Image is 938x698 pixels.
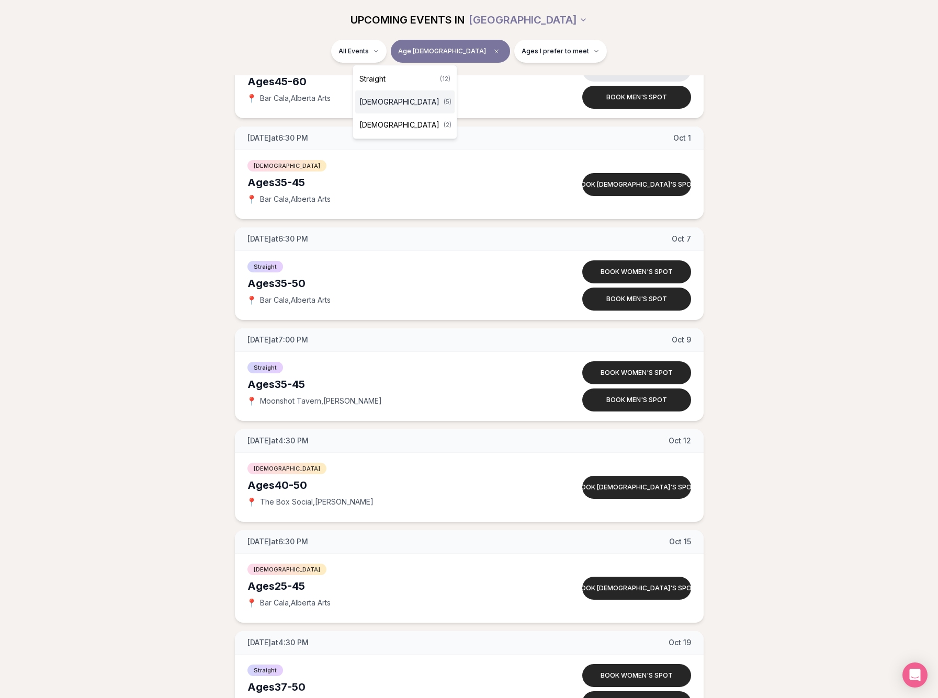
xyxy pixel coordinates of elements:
span: ( 5 ) [444,98,451,106]
span: ( 12 ) [440,75,450,83]
span: [DEMOGRAPHIC_DATA] [359,97,439,107]
span: Straight [359,74,386,84]
span: [DEMOGRAPHIC_DATA] [359,120,439,130]
span: ( 2 ) [444,121,451,129]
